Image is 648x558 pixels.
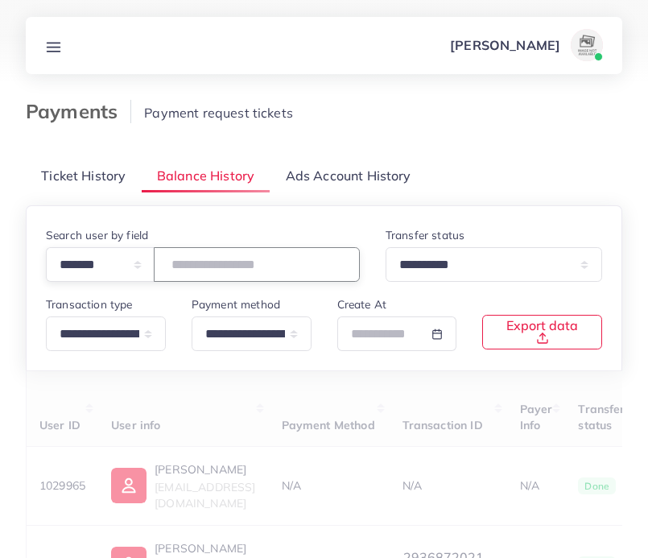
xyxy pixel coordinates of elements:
span: Payment request tickets [144,105,293,121]
label: Transaction type [46,296,133,312]
label: Transfer status [386,227,464,243]
span: Ticket History [41,167,126,185]
button: Export data [482,315,602,349]
label: Payment method [192,296,280,312]
span: Balance History [157,167,254,185]
a: [PERSON_NAME]avatar [441,29,609,61]
p: [PERSON_NAME] [450,35,560,55]
img: avatar [571,29,603,61]
label: Search user by field [46,227,148,243]
span: Export data [502,319,582,345]
label: Create At [337,296,386,312]
span: Ads Account History [286,167,411,185]
h3: Payments [26,100,131,123]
